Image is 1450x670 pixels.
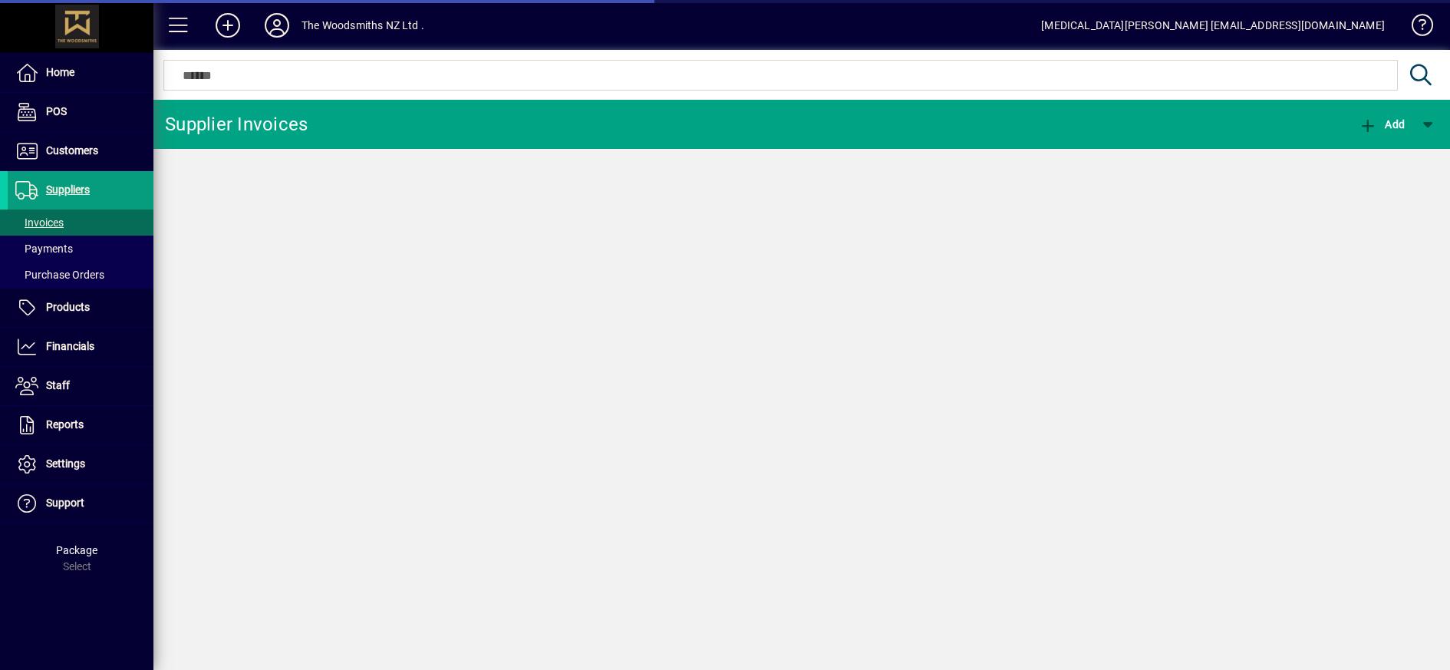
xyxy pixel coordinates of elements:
span: Purchase Orders [15,269,104,281]
span: Staff [46,379,70,391]
a: Reports [8,406,153,444]
a: Knowledge Base [1400,3,1431,53]
a: POS [8,93,153,131]
a: Staff [8,367,153,405]
a: Invoices [8,210,153,236]
button: Add [1355,111,1409,138]
span: Payments [15,243,73,255]
a: Payments [8,236,153,262]
span: Products [46,301,90,313]
span: Package [56,544,97,556]
span: Settings [46,457,85,470]
span: Financials [46,340,94,352]
a: Customers [8,132,153,170]
a: Financials [8,328,153,366]
span: Customers [46,144,98,157]
a: Support [8,484,153,523]
a: Home [8,54,153,92]
div: The Woodsmiths NZ Ltd . [302,13,424,38]
div: Supplier Invoices [165,112,308,137]
span: POS [46,105,67,117]
span: Reports [46,418,84,431]
span: Add [1359,118,1405,130]
a: Purchase Orders [8,262,153,288]
span: Home [46,66,74,78]
span: Support [46,497,84,509]
button: Profile [252,12,302,39]
a: Settings [8,445,153,484]
span: Invoices [15,216,64,229]
div: [MEDICAL_DATA][PERSON_NAME] [EMAIL_ADDRESS][DOMAIN_NAME] [1041,13,1385,38]
button: Add [203,12,252,39]
a: Products [8,289,153,327]
span: Suppliers [46,183,90,196]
